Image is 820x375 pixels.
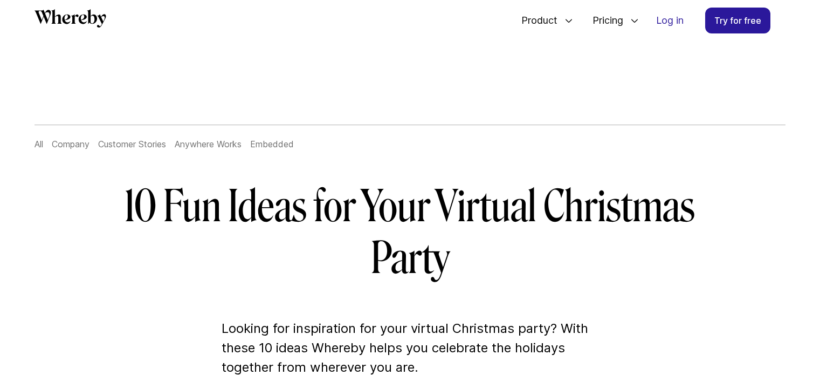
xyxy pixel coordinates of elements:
[705,8,770,33] a: Try for free
[250,139,294,149] a: Embedded
[100,181,721,284] h1: 10 Fun Ideas for Your Virtual Christmas Party
[35,9,106,31] a: Whereby
[582,3,626,38] span: Pricing
[647,8,692,33] a: Log in
[175,139,242,149] a: Anywhere Works
[98,139,166,149] a: Customer Stories
[35,9,106,28] svg: Whereby
[35,139,43,149] a: All
[511,3,560,38] span: Product
[52,139,89,149] a: Company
